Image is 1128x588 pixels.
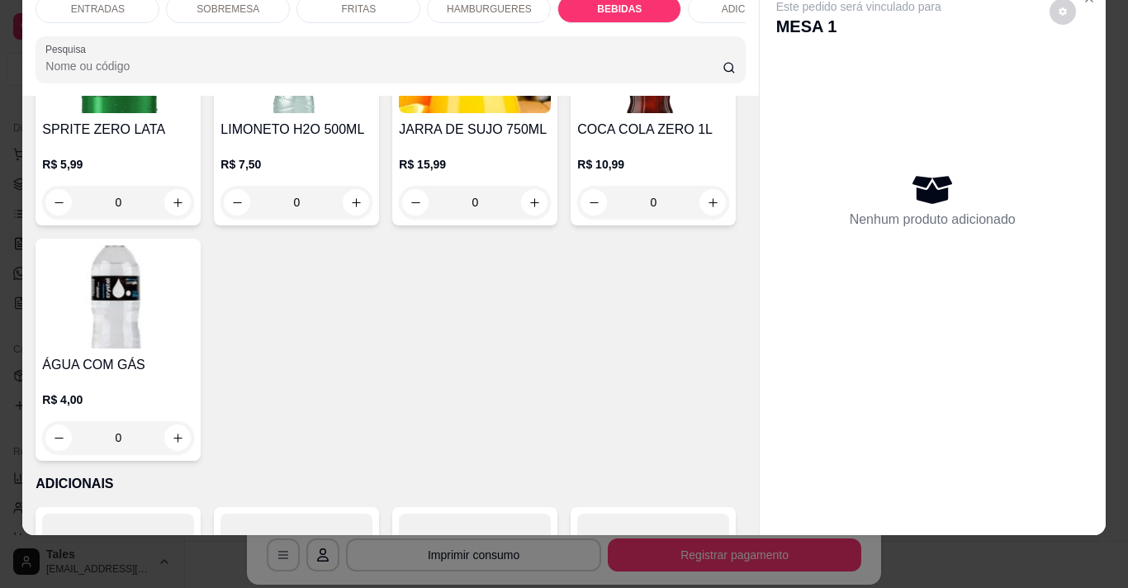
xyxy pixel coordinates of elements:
h4: JARRA DE SUJO 750ML [399,120,551,140]
p: FRITAS [341,2,376,16]
img: product-image [42,245,194,349]
p: R$ 10,99 [577,156,729,173]
input: Pesquisa [45,58,723,74]
p: MESA 1 [776,15,941,38]
h4: COCA COLA ZERO 1L [577,120,729,140]
h4: SPRITE ZERO LATA [42,120,194,140]
label: Pesquisa [45,42,92,56]
p: R$ 7,50 [220,156,372,173]
button: decrease-product-quantity [45,189,72,216]
button: decrease-product-quantity [45,424,72,451]
button: decrease-product-quantity [224,189,250,216]
p: R$ 15,99 [399,156,551,173]
button: decrease-product-quantity [581,189,607,216]
p: HAMBURGUERES [447,2,532,16]
button: increase-product-quantity [521,189,547,216]
button: increase-product-quantity [164,424,191,451]
button: decrease-product-quantity [402,189,429,216]
p: ENTRADAS [71,2,125,16]
p: SOBREMESA [197,2,259,16]
p: R$ 4,00 [42,391,194,408]
h4: ÁGUA COM GÁS [42,355,194,375]
p: BEBIDAS [597,2,642,16]
p: ADICIONAIS [722,2,779,16]
h4: LIMONETO H2O 500ML [220,120,372,140]
p: Nenhum produto adicionado [850,210,1016,230]
p: ADICIONAIS [36,474,745,494]
p: R$ 5,99 [42,156,194,173]
button: increase-product-quantity [164,189,191,216]
button: increase-product-quantity [343,189,369,216]
button: increase-product-quantity [699,189,726,216]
